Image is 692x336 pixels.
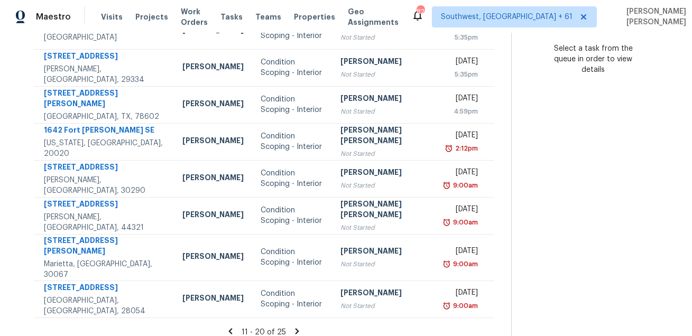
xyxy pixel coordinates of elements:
div: [STREET_ADDRESS] [44,199,165,212]
span: [PERSON_NAME] [PERSON_NAME] [622,6,686,27]
div: Select a task from the queue in order to view details [552,43,634,75]
div: [PERSON_NAME] [PERSON_NAME] [340,199,430,222]
div: Condition Scoping - Interior [261,247,324,268]
div: 1642 Fort [PERSON_NAME] SE [44,125,165,138]
div: [PERSON_NAME] [340,246,430,259]
span: Teams [255,12,281,22]
div: [STREET_ADDRESS] [44,51,165,64]
div: [STREET_ADDRESS][PERSON_NAME] [44,88,165,111]
div: Condition Scoping - Interior [261,131,324,152]
div: Condition Scoping - Interior [261,168,324,189]
span: Work Orders [181,6,208,27]
div: Condition Scoping - Interior [261,205,324,226]
div: Not Started [340,259,430,269]
div: [US_STATE], [GEOGRAPHIC_DATA], 20020 [44,138,165,159]
div: [DATE] [447,167,477,180]
img: Overdue Alarm Icon [445,143,453,154]
div: [PERSON_NAME] [182,135,244,148]
div: [DATE] [447,93,477,106]
div: 9:00am [451,217,478,228]
div: Condition Scoping - Interior [261,57,324,78]
div: [PERSON_NAME] [340,167,430,180]
div: [GEOGRAPHIC_DATA], TX, 78602 [44,111,165,122]
div: [PERSON_NAME] [182,61,244,74]
div: [DATE] [447,56,477,69]
div: [DATE] [447,287,477,301]
div: [DATE] [447,246,477,259]
div: [PERSON_NAME] [182,172,244,185]
img: Overdue Alarm Icon [442,301,451,311]
span: 11 - 20 of 25 [242,329,286,336]
div: Not Started [340,222,430,233]
div: [PERSON_NAME], [GEOGRAPHIC_DATA], 44321 [44,212,165,233]
span: Visits [101,12,123,22]
span: Properties [294,12,335,22]
div: [DATE] [447,130,477,143]
img: Overdue Alarm Icon [442,217,451,228]
div: [PERSON_NAME] [182,98,244,111]
div: [STREET_ADDRESS][PERSON_NAME] [44,235,165,259]
div: [PERSON_NAME] [182,251,244,264]
div: 5:35pm [447,32,477,43]
span: Maestro [36,12,71,22]
span: Tasks [220,13,243,21]
div: [PERSON_NAME] [182,293,244,306]
div: [GEOGRAPHIC_DATA] [44,32,165,43]
div: [GEOGRAPHIC_DATA], [GEOGRAPHIC_DATA], 28054 [44,295,165,316]
div: 5:35pm [447,69,477,80]
div: [PERSON_NAME] [182,209,244,222]
div: [PERSON_NAME] [340,287,430,301]
div: 827 [417,6,424,17]
div: [PERSON_NAME] [340,93,430,106]
span: Projects [135,12,168,22]
div: 4:59pm [447,106,477,117]
img: Overdue Alarm Icon [442,180,451,191]
div: 9:00am [451,301,478,311]
div: [PERSON_NAME], [GEOGRAPHIC_DATA], 30290 [44,175,165,196]
img: Overdue Alarm Icon [442,259,451,269]
div: 9:00am [451,259,478,269]
div: [PERSON_NAME] [340,56,430,69]
div: [DATE] [447,204,477,217]
div: Marietta, [GEOGRAPHIC_DATA], 30067 [44,259,165,280]
div: [STREET_ADDRESS] [44,162,165,175]
div: Not Started [340,148,430,159]
div: Condition Scoping - Interior [261,94,324,115]
span: Southwest, [GEOGRAPHIC_DATA] + 61 [441,12,573,22]
div: [PERSON_NAME], [GEOGRAPHIC_DATA], 29334 [44,64,165,85]
div: 2:12pm [453,143,478,154]
div: [PERSON_NAME] [PERSON_NAME] [340,125,430,148]
div: Not Started [340,69,430,80]
div: Condition Scoping - Interior [261,288,324,310]
div: Not Started [340,180,430,191]
div: Not Started [340,32,430,43]
span: Geo Assignments [348,6,399,27]
div: Not Started [340,301,430,311]
div: Not Started [340,106,430,117]
div: [STREET_ADDRESS] [44,282,165,295]
div: 9:00am [451,180,478,191]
